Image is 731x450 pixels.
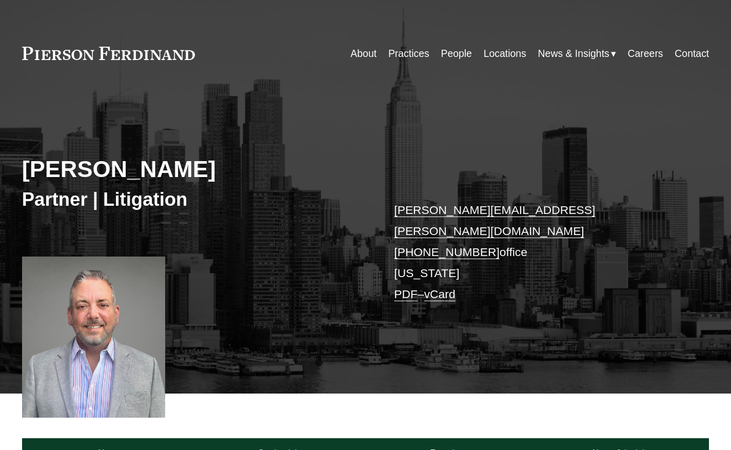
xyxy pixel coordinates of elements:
[538,44,616,64] a: folder dropdown
[441,44,471,64] a: People
[538,45,609,63] span: News & Insights
[22,188,366,211] h3: Partner | Litigation
[350,44,377,64] a: About
[394,287,418,301] a: PDF
[388,44,429,64] a: Practices
[675,44,709,64] a: Contact
[628,44,663,64] a: Careers
[394,203,595,238] a: [PERSON_NAME][EMAIL_ADDRESS][PERSON_NAME][DOMAIN_NAME]
[22,155,366,184] h2: [PERSON_NAME]
[394,245,500,259] a: [PHONE_NUMBER]
[394,200,680,305] p: office [US_STATE] –
[424,287,456,301] a: vCard
[484,44,526,64] a: Locations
